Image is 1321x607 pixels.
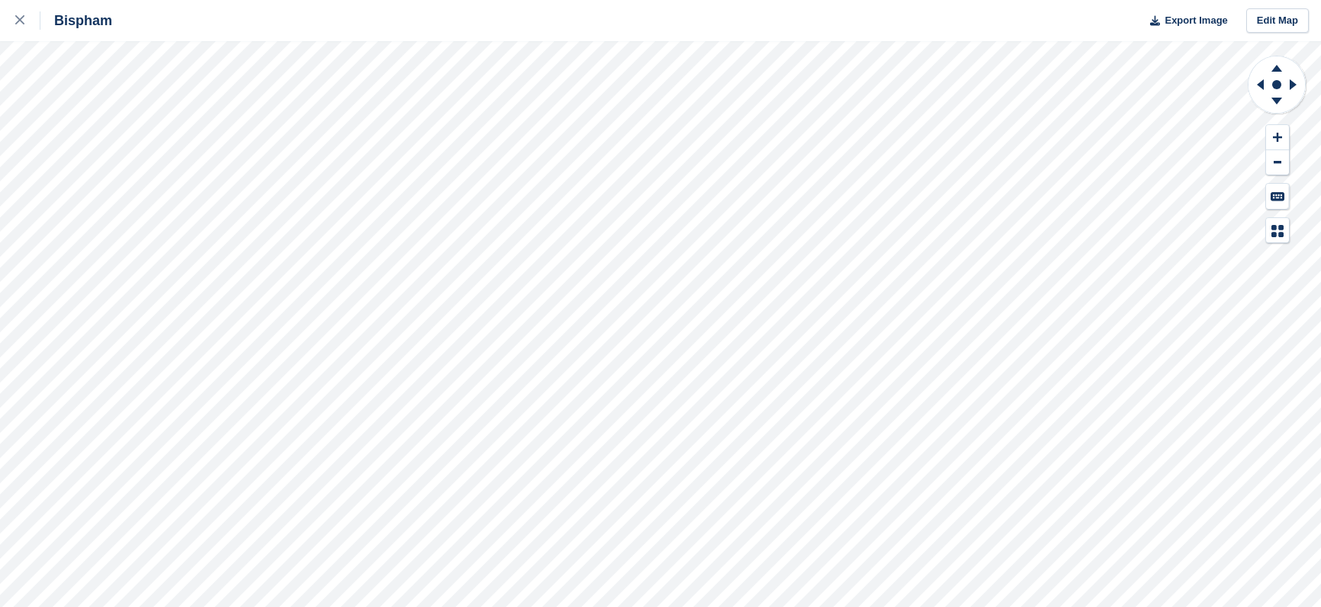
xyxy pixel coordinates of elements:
[1246,8,1309,34] a: Edit Map
[40,11,112,30] div: Bispham
[1141,8,1228,34] button: Export Image
[1266,184,1289,209] button: Keyboard Shortcuts
[1266,150,1289,175] button: Zoom Out
[1266,125,1289,150] button: Zoom In
[1266,218,1289,243] button: Map Legend
[1165,13,1227,28] span: Export Image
